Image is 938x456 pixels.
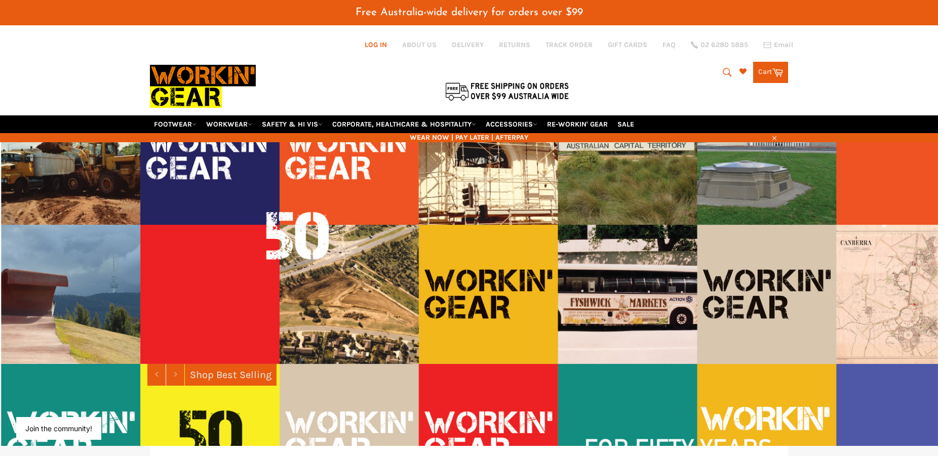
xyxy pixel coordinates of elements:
[150,133,788,142] span: WEAR NOW | PAY LATER | AFTERPAY
[402,40,437,50] a: ABOUT US
[691,42,748,49] a: 02 6280 5885
[365,40,387,49] a: Log in
[774,42,793,49] span: Email
[482,115,541,133] a: ACCESSORIES
[150,58,256,115] img: Workin Gear leaders in Workwear, Safety Boots, PPE, Uniforms. Australia's No.1 in Workwear
[662,40,676,50] a: FAQ
[25,424,92,433] button: Join the community!
[543,115,612,133] a: RE-WORKIN' GEAR
[258,115,327,133] a: SAFETY & HI VIS
[753,62,788,83] a: Cart
[185,364,277,386] a: Shop Best Selling
[328,115,480,133] a: CORPORATE, HEALTHCARE & HOSPITALITY
[499,40,530,50] a: RETURNS
[202,115,256,133] a: WORKWEAR
[613,115,638,133] a: SALE
[545,40,593,50] a: TRACK ORDER
[608,40,647,50] a: GIFT CARDS
[444,80,570,102] img: Flat $9.95 shipping Australia wide
[150,115,201,133] a: FOOTWEAR
[763,41,793,49] a: Email
[452,40,484,50] a: DELIVERY
[356,7,583,18] span: Free Australia-wide delivery for orders over $99
[700,42,748,49] span: 02 6280 5885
